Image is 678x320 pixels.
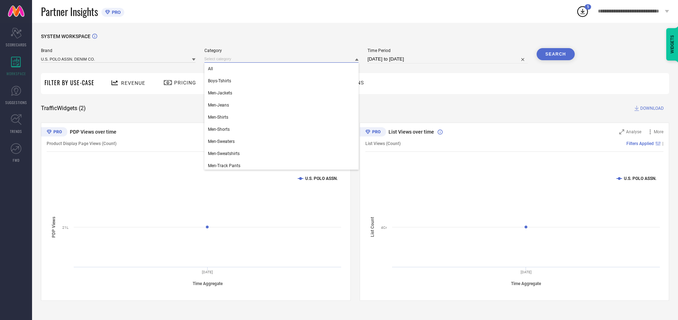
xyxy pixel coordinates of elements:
text: 4Cr [381,226,387,229]
span: List Views over time [388,129,434,135]
span: Men-Shirts [208,115,228,120]
input: Select time period [367,55,528,63]
span: Traffic Widgets ( 2 ) [41,105,86,112]
span: SCORECARDS [6,42,27,47]
span: Time Period [367,48,528,53]
span: List Views (Count) [365,141,401,146]
span: | [662,141,663,146]
tspan: Time Aggregate [511,281,541,286]
span: Men-Sweaters [208,139,235,144]
span: Men-Jackets [208,91,232,96]
text: 21L [62,226,69,229]
span: Brand [41,48,195,53]
span: WORKSPACE [6,71,26,76]
span: Filter By Use-Case [45,78,94,87]
div: Boys-Tshirts [204,75,359,87]
div: Men-Sweatshirts [204,148,359,160]
span: Partner Insights [41,4,98,19]
span: Category [204,48,359,53]
span: TRENDS [10,129,22,134]
span: PDP Views over time [70,129,116,135]
span: Men-Track Pants [208,163,240,168]
svg: Zoom [619,129,624,134]
span: Men-Jeans [208,103,229,108]
span: More [654,129,663,134]
div: Premium [41,127,67,138]
span: SUGGESTIONS [5,100,27,105]
span: Boys-Tshirts [208,78,231,83]
span: Product Display Page Views (Count) [47,141,116,146]
button: Search [537,48,575,60]
div: Men-Shirts [204,111,359,123]
span: SYSTEM WORKSPACE [41,33,90,39]
div: Premium [360,127,386,138]
text: [DATE] [520,270,531,274]
div: Men-Track Pants [204,160,359,172]
input: Select category [204,55,359,63]
tspan: PDP Views [51,216,56,237]
span: Men-Sweatshirts [208,151,240,156]
span: Analyse [626,129,641,134]
span: Revenue [121,80,145,86]
span: Filters Applied [626,141,654,146]
span: All [208,66,213,71]
text: [DATE] [202,270,213,274]
span: Pricing [174,80,196,86]
div: Men-Jeans [204,99,359,111]
div: Men-Shorts [204,123,359,135]
div: All [204,63,359,75]
span: FWD [13,158,20,163]
tspan: Time Aggregate [193,281,223,286]
tspan: List Count [370,217,375,237]
span: PRO [110,10,121,15]
span: DOWNLOAD [640,105,664,112]
text: U.S. POLO ASSN. [305,176,338,181]
div: Men-Sweaters [204,135,359,148]
span: 1 [587,5,589,9]
span: Men-Shorts [208,127,230,132]
div: Open download list [576,5,589,18]
div: Men-Jackets [204,87,359,99]
text: U.S. POLO ASSN. [624,176,656,181]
